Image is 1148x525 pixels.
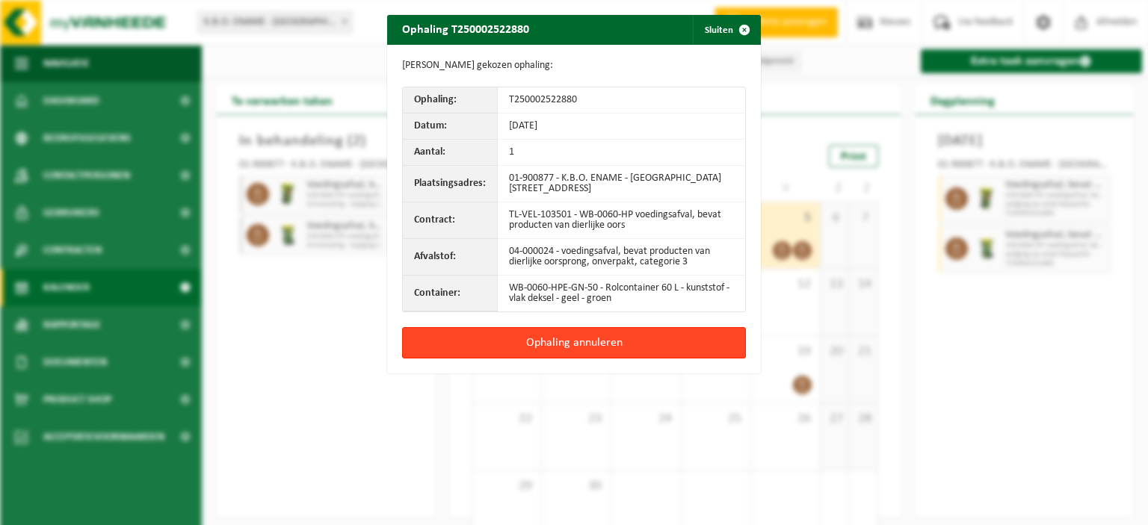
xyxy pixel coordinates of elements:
[498,114,745,140] td: [DATE]
[403,239,498,276] th: Afvalstof:
[693,15,759,45] button: Sluiten
[498,140,745,166] td: 1
[498,202,745,239] td: TL-VEL-103501 - WB-0060-HP voedingsafval, bevat producten van dierlijke oors
[498,87,745,114] td: T250002522880
[403,114,498,140] th: Datum:
[403,140,498,166] th: Aantal:
[498,276,745,311] td: WB-0060-HPE-GN-50 - Rolcontainer 60 L - kunststof - vlak deksel - geel - groen
[403,202,498,239] th: Contract:
[402,327,746,358] button: Ophaling annuleren
[498,239,745,276] td: 04-000024 - voedingsafval, bevat producten van dierlijke oorsprong, onverpakt, categorie 3
[403,87,498,114] th: Ophaling:
[402,60,746,72] p: [PERSON_NAME] gekozen ophaling:
[387,15,544,43] h2: Ophaling T250002522880
[403,166,498,202] th: Plaatsingsadres:
[498,166,745,202] td: 01-900877 - K.B.O. ENAME - [GEOGRAPHIC_DATA][STREET_ADDRESS]
[403,276,498,311] th: Container:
